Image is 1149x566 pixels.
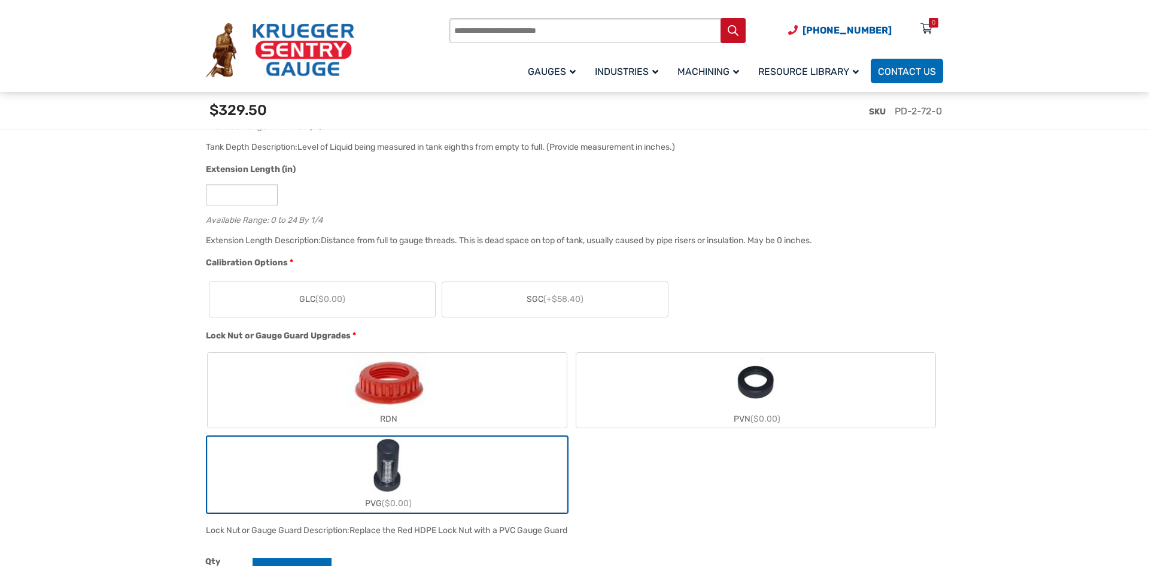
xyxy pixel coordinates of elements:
label: PVN [576,353,935,428]
a: Industries [588,57,670,85]
abbr: required [290,256,293,269]
span: [PHONE_NUMBER] [803,25,892,36]
span: Lock Nut or Gauge Guard Description: [206,525,349,535]
div: Level of Liquid being measured in tank eighths from empty to full. (Provide measurement in inches.) [297,142,675,152]
div: Replace the Red HDPE Lock Nut with a PVC Gauge Guard [349,525,567,535]
span: SGC [527,293,583,305]
a: Gauges [521,57,588,85]
img: Krueger Sentry Gauge [206,23,354,78]
span: ($0.00) [382,498,412,509]
span: GLC [299,293,345,305]
span: SKU [869,107,886,117]
a: Phone Number (920) 434-8860 [788,23,892,38]
span: Industries [595,66,658,77]
span: ($0.00) [315,294,345,304]
span: Extension Length Description: [206,235,321,246]
a: Machining [670,57,751,85]
span: Calibration Options [206,258,288,268]
span: Machining [677,66,739,77]
span: Resource Library [758,66,859,77]
span: Extension Length (in) [206,164,296,174]
a: Contact Us [871,59,943,83]
div: 0 [932,18,935,28]
span: Tank Depth Description: [206,142,297,152]
a: Resource Library [751,57,871,85]
div: Available Range: 0 to 24 By 1/4 [206,213,937,224]
span: ($0.00) [750,414,780,424]
div: Distance from full to gauge threads. This is dead space on top of tank, usually caused by pipe ri... [321,235,812,246]
div: PVN [576,410,935,428]
span: Contact Us [878,66,936,77]
span: PD-2-72-0 [895,105,942,117]
div: RDN [208,410,567,428]
span: Lock Nut or Gauge Guard Upgrades [206,331,351,341]
label: PVG [208,437,567,512]
label: RDN [208,353,567,428]
span: Gauges [528,66,576,77]
div: PVG [208,495,567,512]
abbr: required [352,329,356,342]
span: (+$58.40) [543,294,583,304]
